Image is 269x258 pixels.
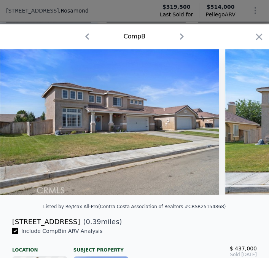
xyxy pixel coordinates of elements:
span: $ 437,000 [230,245,257,252]
div: Location [12,241,67,253]
span: 0.39 [86,218,101,226]
span: ( miles) [80,217,122,227]
div: Listed by Re/Max All-Pro (Contra Costa Association of Realtors #CRSR25154868) [43,204,226,209]
div: Subject Property [73,241,129,253]
span: Include Comp B in ARV Analysis [18,228,105,234]
span: Sold [DATE] [141,252,257,258]
div: [STREET_ADDRESS] [12,217,80,227]
div: Comp B [124,32,146,41]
